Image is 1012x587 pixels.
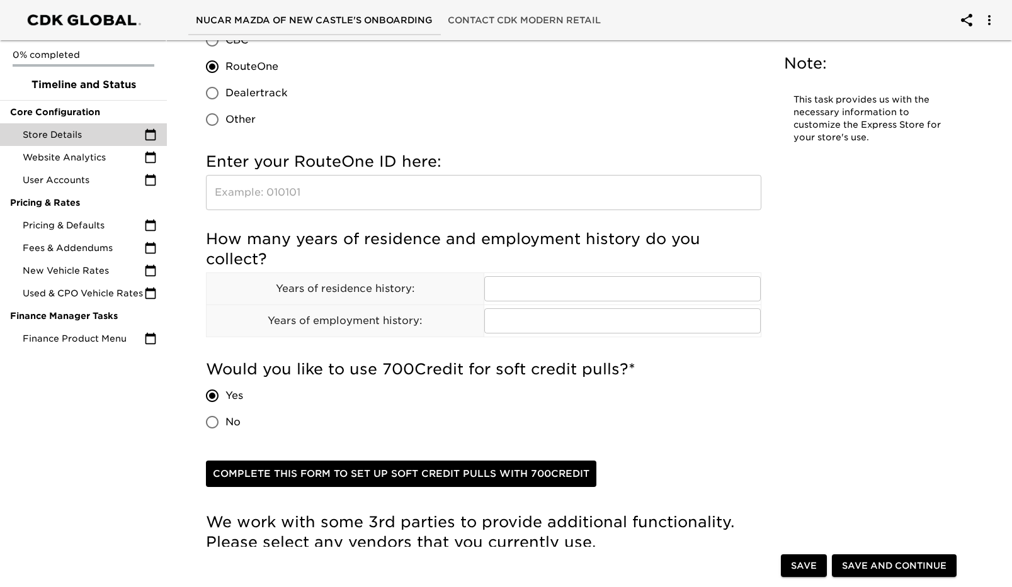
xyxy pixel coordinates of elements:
a: Complete this form to set up soft credit pulls with 700Credit [206,461,596,487]
span: No [225,415,241,430]
span: New Vehicle Rates [23,264,144,277]
p: Years of employment history: [207,313,484,328]
h5: Would you like to use 700Credit for soft credit pulls? [206,359,761,379]
h5: Enter your RouteOne ID here: [206,152,761,172]
span: Dealertrack [225,86,288,101]
span: Nucar Mazda of New Castle's Onboarding [196,13,433,28]
p: Years of residence history: [207,281,484,296]
span: Save [791,558,817,574]
span: Contact CDK Modern Retail [448,13,601,28]
h5: We work with some 3rd parties to provide additional functionality. Please select any vendors that... [206,512,761,552]
button: account of current user [952,5,982,35]
p: This task provides us with the necessary information to customize the Express Store for your stor... [793,94,945,144]
input: Example: 010101 [206,175,761,210]
button: account of current user [974,5,1004,35]
span: Complete this form to set up soft credit pulls with 700Credit [213,466,589,482]
span: Website Analytics [23,151,144,164]
span: Core Configuration [10,106,157,118]
h5: How many years of residence and employment history do you collect? [206,229,761,269]
span: Pricing & Defaults [23,219,144,232]
button: Save and Continue [832,554,957,578]
span: Fees & Addendums [23,242,144,254]
span: Save and Continue [842,558,947,574]
span: Other [225,112,256,127]
span: Store Details [23,128,144,141]
p: 0% completed [13,48,154,61]
span: Pricing & Rates [10,196,157,209]
span: Used & CPO Vehicle Rates [23,287,144,299]
span: User Accounts [23,174,144,186]
h5: Note: [784,53,954,74]
span: Finance Manager Tasks [10,310,157,322]
span: Timeline and Status [10,77,157,92]
button: Save [781,554,827,578]
span: Finance Product Menu [23,332,144,345]
span: Yes [225,388,243,403]
span: RouteOne [225,59,278,74]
